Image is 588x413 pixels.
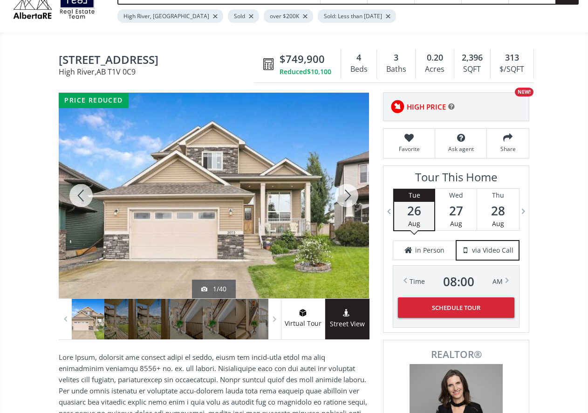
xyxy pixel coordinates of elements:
span: 2,396 [462,52,483,64]
span: 26 [394,204,434,217]
span: Favorite [388,145,430,153]
span: Aug [408,219,420,228]
div: Thu [477,189,519,202]
div: Time AM [410,275,503,288]
span: Ask agent [440,145,482,153]
div: High River, [GEOGRAPHIC_DATA] [117,9,223,23]
div: 2073 High Country Rise NW High River, AB T1V 0C9 - Photo 1 of 40 [59,93,369,298]
span: 08 : 00 [443,275,474,288]
span: Virtual Tour [281,318,325,329]
span: REALTOR® [394,350,519,359]
span: $10,100 [307,67,331,76]
span: High River , AB T1V 0C9 [59,68,259,76]
span: HIGH PRICE [407,102,446,112]
span: via Video Call [472,246,513,255]
div: Tue [394,189,434,202]
div: 3 [382,52,410,64]
div: SQFT [459,62,485,76]
h3: Tour This Home [393,171,520,188]
button: Schedule Tour [398,297,514,318]
div: 1/40 [201,284,226,294]
span: $749,900 [280,52,325,66]
span: Share [492,145,524,153]
img: virtual tour icon [298,309,308,317]
div: Wed [435,189,477,202]
div: 313 [495,52,529,64]
div: 0.20 [420,52,449,64]
img: rating icon [388,97,407,116]
div: Beds [346,62,372,76]
div: Reduced [280,67,331,76]
div: NEW! [515,88,533,96]
div: Sold [228,9,259,23]
div: over $200K [264,9,313,23]
span: Street View [325,319,369,330]
div: Baths [382,62,410,76]
div: Acres [420,62,449,76]
span: Aug [450,219,462,228]
div: 4 [346,52,372,64]
span: Aug [492,219,504,228]
span: 27 [435,204,477,217]
div: Sold: Less than [DATE] [318,9,396,23]
div: $/SQFT [495,62,529,76]
span: 28 [477,204,519,217]
span: 2073 High Country Rise NW [59,54,259,68]
span: in Person [415,246,444,255]
a: virtual tour iconVirtual Tour [281,299,325,339]
div: price reduced [59,93,129,108]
